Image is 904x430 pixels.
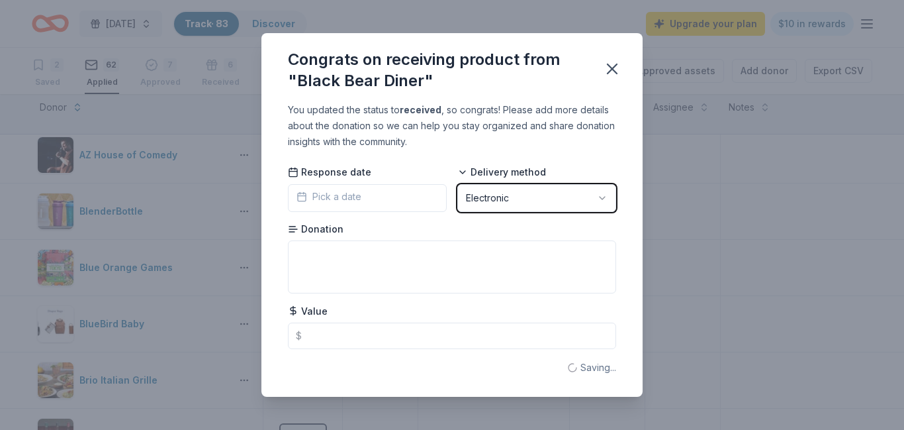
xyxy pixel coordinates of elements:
span: Pick a date [296,189,361,205]
div: You updated the status to , so congrats! Please add more details about the donation so we can hel... [288,102,616,150]
span: Value [288,305,328,318]
span: Donation [288,223,343,236]
span: Response date [288,166,371,179]
span: Delivery method [457,166,546,179]
div: Congrats on receiving product from "Black Bear Diner" [288,49,587,91]
b: received [400,104,441,115]
button: Pick a date [288,184,447,212]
